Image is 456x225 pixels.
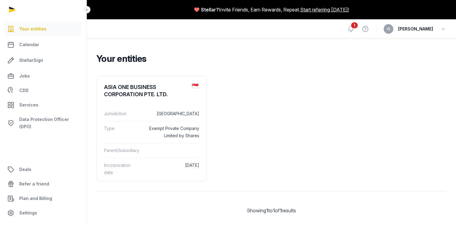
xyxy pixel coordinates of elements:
[266,208,268,214] span: 1
[5,98,82,112] a: Services
[398,25,433,33] span: [PERSON_NAME]
[104,162,140,176] dt: Incorporation date
[351,22,358,28] span: 1
[5,37,82,52] a: Calendar
[5,113,82,133] a: Data Protection Officer (DPO)
[19,57,43,64] span: StellarSign
[19,72,30,80] span: Jobs
[19,209,37,217] span: Settings
[96,53,442,64] h2: Your entities
[145,125,199,139] dd: Exempt Private Company Limited by Shares
[19,87,29,94] span: CDD
[104,147,140,154] dt: Parent/Subsidiary
[5,84,82,97] a: CDD
[5,206,82,220] a: Settings
[5,53,82,68] a: StellarSign
[273,208,275,214] span: 1
[5,22,82,36] a: Your entities
[19,41,39,48] span: Calendar
[5,177,82,191] a: Refer a friend
[104,125,140,139] dt: Type
[104,84,187,98] div: ASIA ONE BUSINESS CORPORATION PTE. LTD.
[384,24,393,34] button: IS
[5,69,82,83] a: Jobs
[19,166,31,173] span: Deals
[5,191,82,206] a: Plan and Billing
[97,76,206,185] a: ASIA ONE BUSINESS CORPORATION PTE. LTD.Jurisdiction[GEOGRAPHIC_DATA]TypeExempt Private Company Li...
[19,116,79,130] span: Data Protection Officer (DPO)
[145,110,199,117] dd: [GEOGRAPHIC_DATA]
[280,208,282,214] span: 1
[19,195,52,202] span: Plan and Billing
[96,207,446,214] div: Showing to of results
[201,6,219,13] span: Stellar?
[387,27,390,31] span: IS
[104,110,140,117] dt: Jurisdiction
[300,6,349,13] a: Start referring [DATE]!
[19,25,46,33] span: Your entities
[5,162,82,177] a: Deals
[19,180,49,188] span: Refer a friend
[145,162,199,176] dd: [DATE]
[19,101,38,109] span: Services
[192,84,198,88] img: sg.png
